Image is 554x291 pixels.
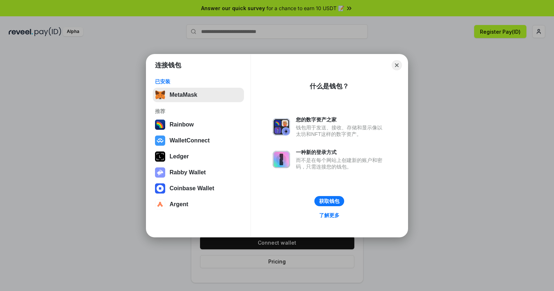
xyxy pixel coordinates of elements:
div: 钱包用于发送、接收、存储和显示像以太坊和NFT这样的数字资产。 [296,124,386,137]
button: Coinbase Wallet [153,181,244,196]
div: Rainbow [170,121,194,128]
div: Ledger [170,153,189,160]
button: Close [392,60,402,70]
button: 获取钱包 [314,196,344,206]
div: Argent [170,201,188,208]
div: 您的数字资产之家 [296,116,386,123]
button: MetaMask [153,88,244,102]
h1: 连接钱包 [155,61,181,70]
button: Rainbow [153,117,244,132]
div: 而不是在每个网站上创建新的账户和密码，只需连接您的钱包。 [296,157,386,170]
img: svg+xml,%3Csvg%20xmlns%3D%22http%3A%2F%2Fwww.w3.org%2F2000%2Fsvg%22%20fill%3D%22none%22%20viewBox... [155,167,165,178]
div: 了解更多 [319,212,339,219]
div: 一种新的登录方式 [296,149,386,155]
div: WalletConnect [170,137,210,144]
img: svg+xml,%3Csvg%20width%3D%22120%22%20height%3D%22120%22%20viewBox%3D%220%200%20120%20120%22%20fil... [155,120,165,130]
div: 获取钱包 [319,198,339,204]
img: svg+xml,%3Csvg%20width%3D%2228%22%20height%3D%2228%22%20viewBox%3D%220%200%2028%2028%22%20fill%3D... [155,136,165,146]
div: Coinbase Wallet [170,185,214,192]
div: 已安装 [155,78,242,85]
div: Rabby Wallet [170,169,206,176]
img: svg+xml,%3Csvg%20width%3D%2228%22%20height%3D%2228%22%20viewBox%3D%220%200%2028%2028%22%20fill%3D... [155,199,165,209]
div: 推荐 [155,108,242,115]
button: Ledger [153,149,244,164]
img: svg+xml,%3Csvg%20fill%3D%22none%22%20height%3D%2233%22%20viewBox%3D%220%200%2035%2033%22%20width%... [155,90,165,100]
img: svg+xml,%3Csvg%20width%3D%2228%22%20height%3D%2228%22%20viewBox%3D%220%200%2028%2028%22%20fill%3D... [155,183,165,194]
a: 了解更多 [315,211,344,220]
div: 什么是钱包？ [310,82,349,91]
button: Argent [153,197,244,212]
button: Rabby Wallet [153,165,244,180]
img: svg+xml,%3Csvg%20xmlns%3D%22http%3A%2F%2Fwww.w3.org%2F2000%2Fsvg%22%20fill%3D%22none%22%20viewBox... [273,118,290,136]
div: MetaMask [170,92,197,98]
img: svg+xml,%3Csvg%20xmlns%3D%22http%3A%2F%2Fwww.w3.org%2F2000%2Fsvg%22%20width%3D%2228%22%20height%3... [155,151,165,162]
img: svg+xml,%3Csvg%20xmlns%3D%22http%3A%2F%2Fwww.w3.org%2F2000%2Fsvg%22%20fill%3D%22none%22%20viewBox... [273,151,290,168]
button: WalletConnect [153,133,244,148]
